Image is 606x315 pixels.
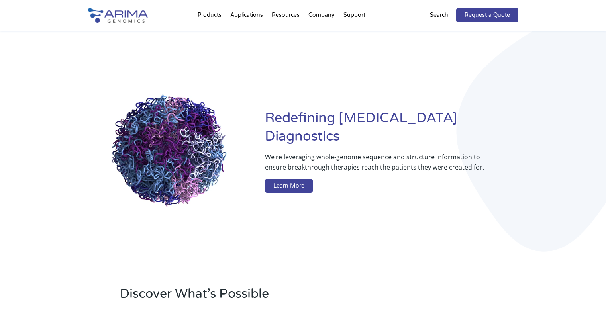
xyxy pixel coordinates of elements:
h2: Discover What’s Possible [120,285,405,309]
p: Search [430,10,448,20]
p: We’re leveraging whole-genome sequence and structure information to ensure breakthrough therapies... [265,152,486,179]
img: Arima-Genomics-logo [88,8,148,23]
a: Learn More [265,179,313,193]
h1: Redefining [MEDICAL_DATA] Diagnostics [265,109,518,152]
a: Request a Quote [456,8,518,22]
